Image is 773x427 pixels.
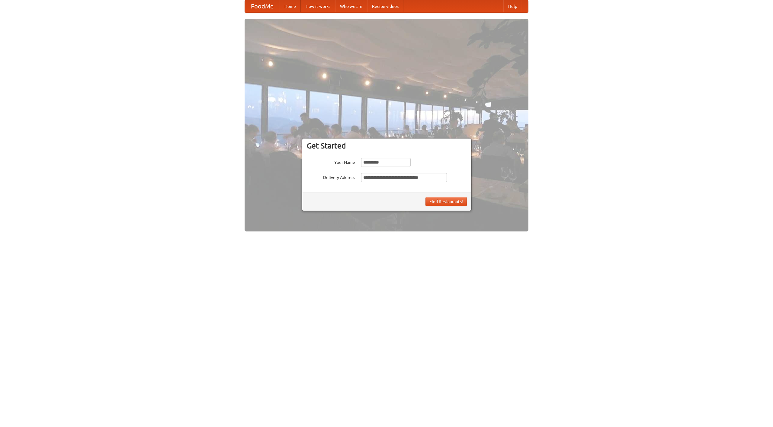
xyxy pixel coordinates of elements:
label: Delivery Address [307,173,355,180]
label: Your Name [307,158,355,165]
a: Recipe videos [367,0,403,12]
a: Home [280,0,301,12]
a: Who we are [335,0,367,12]
a: FoodMe [245,0,280,12]
h3: Get Started [307,141,467,150]
a: Help [503,0,522,12]
a: How it works [301,0,335,12]
button: Find Restaurants! [425,197,467,206]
